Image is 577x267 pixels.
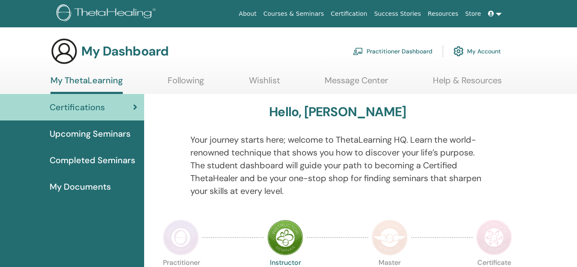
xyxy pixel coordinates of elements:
[163,220,199,255] img: Practitioner
[260,6,328,22] a: Courses & Seminars
[424,6,462,22] a: Resources
[50,154,135,167] span: Completed Seminars
[325,75,388,92] a: Message Center
[168,75,204,92] a: Following
[81,44,169,59] h3: My Dashboard
[433,75,502,92] a: Help & Resources
[50,180,111,193] span: My Documents
[190,133,485,197] p: Your journey starts here; welcome to ThetaLearning HQ. Learn the world-renowned technique that sh...
[50,127,130,140] span: Upcoming Seminars
[249,75,280,92] a: Wishlist
[371,6,424,22] a: Success Stories
[372,220,408,255] img: Master
[267,220,303,255] img: Instructor
[327,6,370,22] a: Certification
[50,38,78,65] img: generic-user-icon.jpg
[50,101,105,114] span: Certifications
[453,44,464,59] img: cog.svg
[56,4,159,23] img: logo.png
[353,42,432,61] a: Practitioner Dashboard
[453,42,501,61] a: My Account
[269,104,406,120] h3: Hello, [PERSON_NAME]
[353,47,363,55] img: chalkboard-teacher.svg
[476,220,512,255] img: Certificate of Science
[462,6,485,22] a: Store
[50,75,123,94] a: My ThetaLearning
[235,6,260,22] a: About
